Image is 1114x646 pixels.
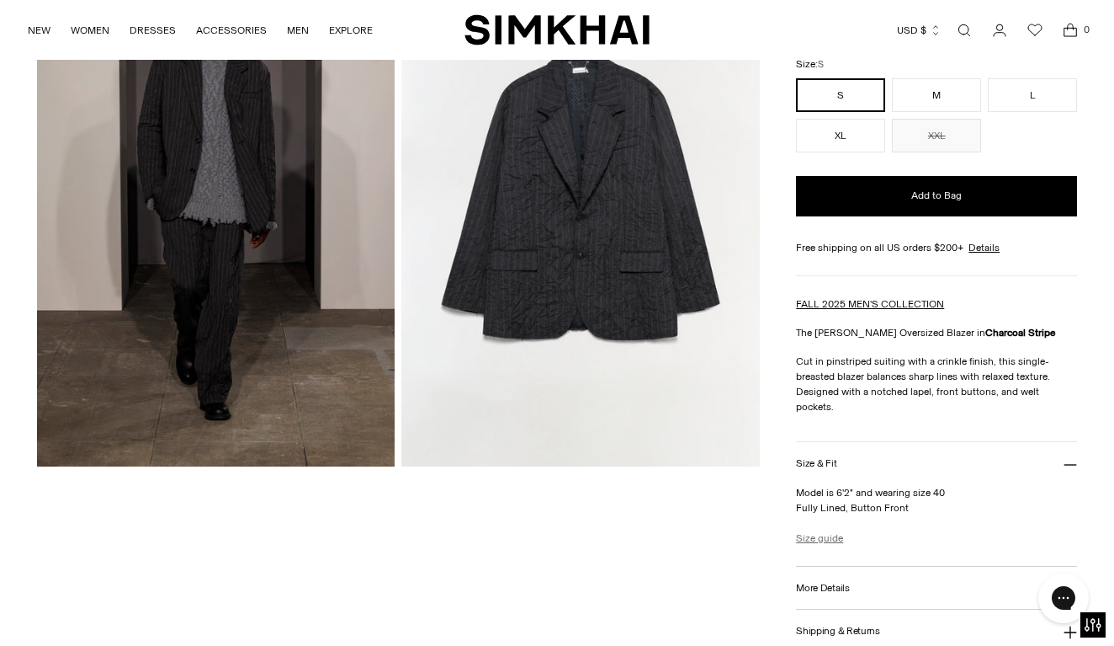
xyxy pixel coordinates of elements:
[796,442,1077,485] button: Size & Fit
[892,119,981,152] button: XXL
[897,12,942,49] button: USD $
[1018,13,1052,47] a: Wishlist
[329,12,373,49] a: EXPLORE
[196,12,267,49] a: ACCESSORIES
[71,12,109,49] a: WOMEN
[796,176,1077,216] button: Add to Bag
[796,531,843,546] a: Size guide
[796,583,849,594] h3: More Details
[796,298,944,310] a: FALL 2025 MEN'S COLLECTION
[1053,13,1087,47] a: Open cart modal
[464,13,650,46] a: SIMKHAI
[796,458,836,469] h3: Size & Fit
[28,12,50,49] a: NEW
[983,13,1016,47] a: Go to the account page
[796,119,885,152] button: XL
[892,78,981,112] button: M
[985,327,1056,339] strong: Charcoal Stripe
[796,78,885,112] button: S
[796,240,1077,255] div: Free shipping on all US orders $200+
[130,12,176,49] a: DRESSES
[796,567,1077,610] button: More Details
[13,582,169,633] iframe: Sign Up via Text for Offers
[911,189,962,203] span: Add to Bag
[1030,567,1097,629] iframe: Gorgias live chat messenger
[988,78,1077,112] button: L
[968,240,1000,255] a: Details
[818,59,824,70] span: S
[947,13,981,47] a: Open search modal
[796,626,880,637] h3: Shipping & Returns
[796,56,824,72] label: Size:
[1079,22,1094,37] span: 0
[796,354,1077,414] p: Cut in pinstriped suiting with a crinkle finish, this single-breasted blazer balances sharp lines...
[287,12,309,49] a: MEN
[796,325,1077,340] p: The [PERSON_NAME] Oversized Blazer in
[796,485,1077,515] p: Model is 6'2" and wearing size 40 Fully Lined, Button Front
